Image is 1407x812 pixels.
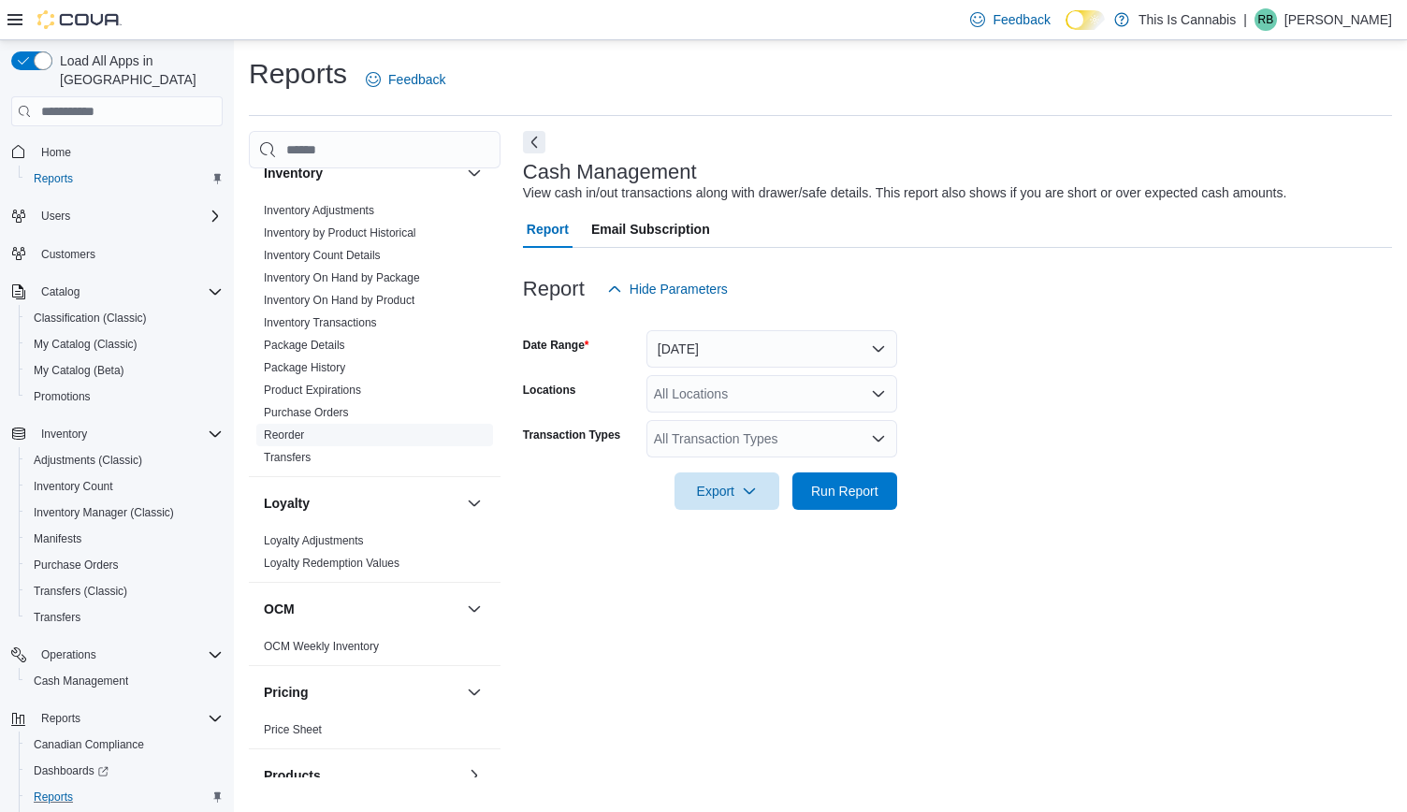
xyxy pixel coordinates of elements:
div: View cash in/out transactions along with drawer/safe details. This report also shows if you are s... [523,183,1287,203]
span: Inventory Count [26,475,223,498]
span: Dashboards [34,763,109,778]
div: Inventory [249,199,500,476]
span: Purchase Orders [264,405,349,420]
span: Canadian Compliance [26,733,223,756]
button: Reports [19,784,230,810]
a: Feedback [963,1,1057,38]
span: Purchase Orders [34,558,119,573]
button: Next [523,131,545,153]
a: Manifests [26,528,89,550]
h3: Loyalty [264,494,310,513]
span: Dashboards [26,760,223,782]
button: Reports [19,166,230,192]
span: Classification (Classic) [26,307,223,329]
a: Inventory Count [26,475,121,498]
span: Cash Management [34,674,128,689]
a: Package Details [264,339,345,352]
a: Dashboards [19,758,230,784]
button: Products [264,766,459,785]
span: Adjustments (Classic) [26,449,223,471]
span: Reports [26,786,223,808]
button: Inventory [34,423,94,445]
a: Inventory Count Details [264,249,381,262]
span: Package Details [264,338,345,353]
button: Inventory [463,162,486,184]
input: Dark Mode [1066,10,1105,30]
h3: Report [523,278,585,300]
a: Cash Management [26,670,136,692]
h3: OCM [264,600,295,618]
span: Reports [34,707,223,730]
span: Promotions [34,389,91,404]
span: Package History [264,360,345,375]
a: OCM Weekly Inventory [264,640,379,653]
span: Inventory On Hand by Package [264,270,420,285]
button: Manifests [19,526,230,552]
span: Catalog [34,281,223,303]
button: [DATE] [646,330,897,368]
div: Ryan Bauer [1255,8,1277,31]
span: Loyalty Redemption Values [264,556,399,571]
a: Package History [264,361,345,374]
span: Canadian Compliance [34,737,144,752]
span: Inventory Transactions [264,315,377,330]
span: Price Sheet [264,722,322,737]
button: Open list of options [871,431,886,446]
button: Catalog [34,281,87,303]
a: Home [34,141,79,164]
button: Reports [34,707,88,730]
span: Operations [41,647,96,662]
button: Hide Parameters [600,270,735,308]
button: Export [674,472,779,510]
span: Inventory [41,427,87,442]
span: Reports [34,171,73,186]
span: Product Expirations [264,383,361,398]
a: Feedback [358,61,453,98]
button: Pricing [463,681,486,703]
h3: Inventory [264,164,323,182]
span: Customers [41,247,95,262]
button: Run Report [792,472,897,510]
a: Reports [26,786,80,808]
button: Customers [4,240,230,268]
a: Reorder [264,428,304,442]
span: My Catalog (Classic) [34,337,138,352]
span: Classification (Classic) [34,311,147,326]
button: Users [34,205,78,227]
a: Inventory On Hand by Product [264,294,414,307]
a: Customers [34,243,103,266]
div: Loyalty [249,529,500,582]
span: Inventory Manager (Classic) [34,505,174,520]
button: My Catalog (Beta) [19,357,230,384]
span: Loyalty Adjustments [264,533,364,548]
span: Users [41,209,70,224]
button: Users [4,203,230,229]
span: Home [34,139,223,163]
button: Loyalty [264,494,459,513]
span: Operations [34,644,223,666]
span: Transfers [34,610,80,625]
h1: Reports [249,55,347,93]
h3: Pricing [264,683,308,702]
button: Operations [34,644,104,666]
img: Cova [37,10,122,29]
div: OCM [249,635,500,665]
button: Catalog [4,279,230,305]
div: Pricing [249,718,500,748]
a: Promotions [26,385,98,408]
a: Canadian Compliance [26,733,152,756]
span: Home [41,145,71,160]
p: [PERSON_NAME] [1284,8,1392,31]
a: Inventory Manager (Classic) [26,501,181,524]
a: Purchase Orders [26,554,126,576]
a: Inventory by Product Historical [264,226,416,239]
span: Inventory On Hand by Product [264,293,414,308]
a: Inventory Transactions [264,316,377,329]
button: Products [463,764,486,787]
a: Transfers [264,451,311,464]
span: Feedback [388,70,445,89]
span: Reorder [264,428,304,442]
button: My Catalog (Classic) [19,331,230,357]
a: Adjustments (Classic) [26,449,150,471]
button: Operations [4,642,230,668]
